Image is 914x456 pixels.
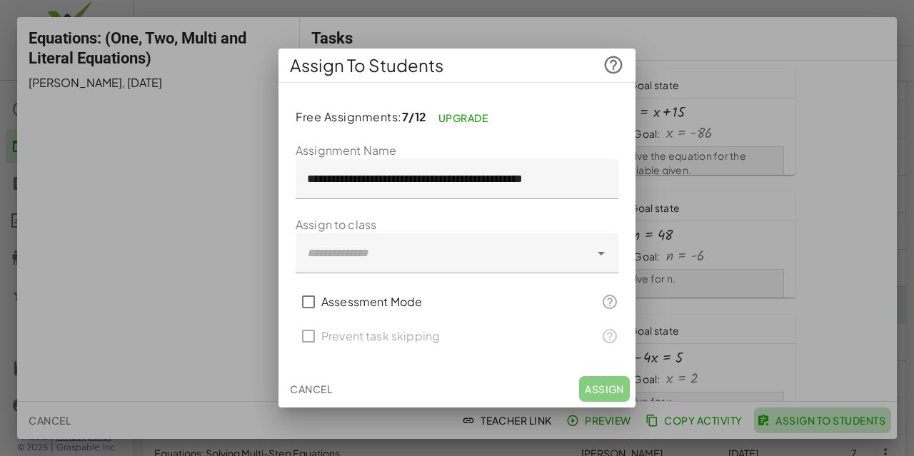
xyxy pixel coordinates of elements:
[296,216,376,233] label: Assign to class
[296,142,396,159] label: Assignment Name
[284,376,338,402] button: Cancel
[290,54,443,77] span: Assign To Students
[427,105,500,131] a: Upgrade
[321,285,422,319] label: Assessment Mode
[402,109,427,124] span: 7/12
[296,106,618,131] p: Free Assignments:
[290,382,332,395] span: Cancel
[438,111,488,124] span: Upgrade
